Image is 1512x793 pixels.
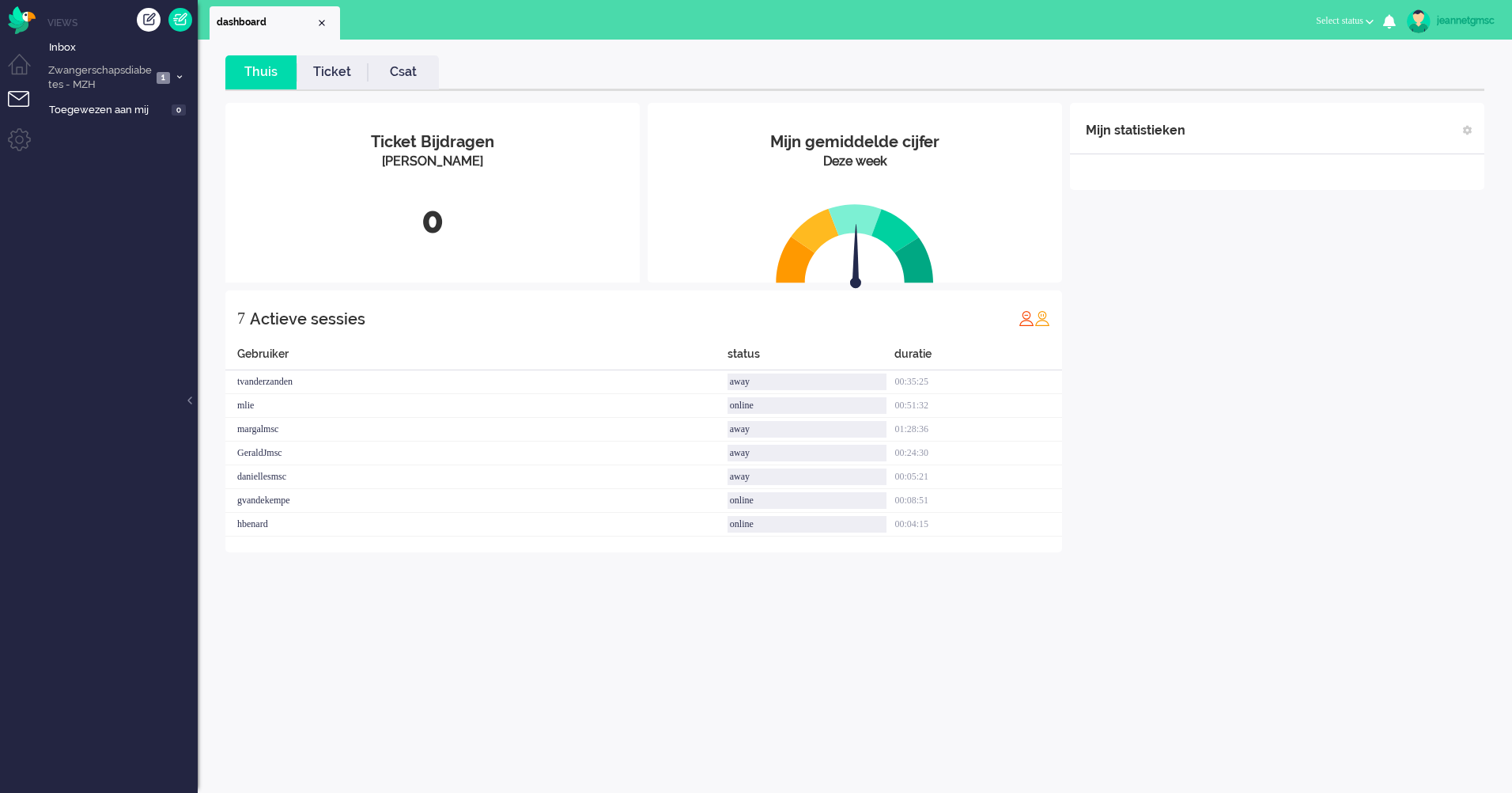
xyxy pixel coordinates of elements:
[237,302,245,334] div: 7
[1407,9,1431,33] img: avatar
[728,516,887,533] div: online
[8,91,43,127] li: Tickets menu
[894,418,1062,442] div: 01:28:36
[172,104,186,116] span: 0
[237,153,628,171] div: [PERSON_NAME]
[894,442,1062,465] div: 00:24:30
[894,513,1062,537] div: 00:04:15
[1306,9,1383,32] button: Select status
[8,128,43,164] li: Admin menu
[225,489,728,513] div: gvandekempe
[894,465,1062,489] div: 00:05:21
[368,55,439,89] li: Csat
[1404,9,1496,33] a: jeannetgmsc
[225,465,728,489] div: daniellesmsc
[1316,15,1363,26] span: Select status
[660,153,1050,171] div: Deze week
[47,16,198,29] li: Views
[210,6,340,40] li: Dashboard
[728,397,887,414] div: online
[46,63,152,93] span: Zwangerschapsdiabetes - MZH
[225,63,297,82] a: Thuis
[250,303,365,335] div: Actieve sessies
[157,72,170,84] span: 1
[8,54,43,89] li: Dashboard menu
[217,16,316,29] span: dashboard
[1437,13,1496,28] div: jeannetgmsc
[297,63,368,82] a: Ticket
[1034,310,1050,326] img: profile_orange.svg
[8,10,36,22] a: Omnidesk
[46,101,198,118] a: Toegewezen aan mij 0
[237,195,628,247] div: 0
[225,370,728,394] div: tvanderzanden
[225,55,297,89] li: Thuis
[776,203,934,283] img: semi_circle.svg
[225,394,728,418] div: mlie
[8,6,36,34] img: flow_omnibird.svg
[168,8,192,32] a: Quick Ticket
[1019,310,1034,326] img: profile_red.svg
[49,103,167,118] span: Toegewezen aan mij
[237,131,628,154] div: Ticket Bijdragen
[894,489,1062,513] div: 00:08:51
[728,374,887,390] div: away
[728,492,887,509] div: online
[894,394,1062,418] div: 00:51:32
[894,370,1062,394] div: 00:35:25
[822,224,890,292] img: arrow.svg
[297,55,368,89] li: Ticket
[225,513,728,537] div: hbenard
[137,8,161,32] div: Creëer ticket
[316,17,328,29] div: Close tab
[660,131,1050,154] div: Mijn gemiddelde cijfer
[728,469,887,485] div: away
[1086,115,1185,146] div: Mijn statistieken
[1306,5,1383,40] li: Select status
[894,346,1062,370] div: duratie
[49,40,198,55] span: Inbox
[225,418,728,442] div: margalmsc
[368,63,439,82] a: Csat
[225,442,728,465] div: GeraldJmsc
[46,38,198,55] a: Inbox
[225,346,728,370] div: Gebruiker
[728,346,895,370] div: status
[728,445,887,461] div: away
[728,421,887,438] div: away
